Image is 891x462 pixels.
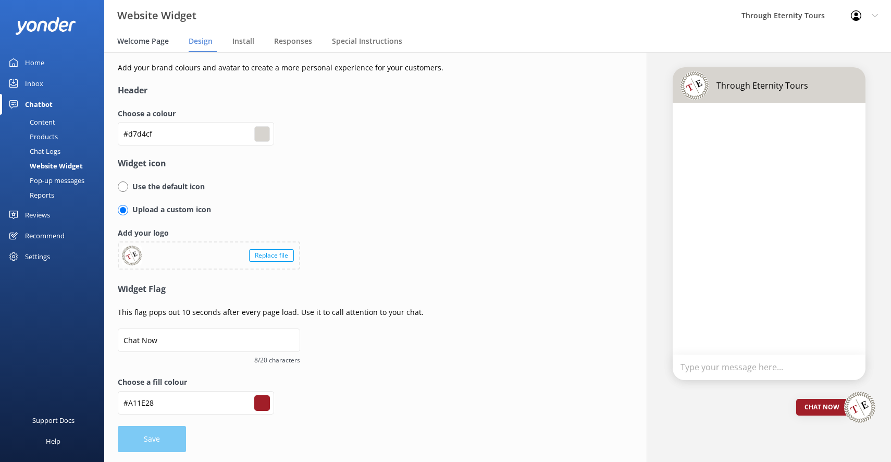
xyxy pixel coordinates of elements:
div: Settings [25,246,50,267]
a: Products [6,129,104,144]
span: Special Instructions [332,36,402,46]
span: Design [189,36,213,46]
div: Type your message here... [673,355,865,380]
h4: Header [118,84,606,98]
p: This flag pops out 10 seconds after every page load. Use it to call attention to your chat. [118,307,606,318]
div: Reviews [25,204,50,225]
div: Products [6,129,58,144]
div: Home [25,52,44,73]
span: Welcome Page [117,36,169,46]
h4: Widget icon [118,157,606,171]
div: Chat Logs [6,144,60,159]
label: Add your logo [118,227,300,239]
div: Pop-up messages [6,173,84,188]
label: Choose a fill colour [118,376,606,388]
input: #fcfcfcf [118,391,274,415]
div: Support Docs [32,410,75,431]
a: Reports [6,188,104,202]
label: Choose a colour [118,108,606,119]
h4: Widget Flag [118,283,606,296]
p: Use the default icon [128,181,205,192]
div: Website Widget [6,159,83,173]
h3: Website Widget [117,7,196,24]
img: 725-1747209219.png [680,71,709,100]
div: Content [6,115,55,129]
a: Chat Logs [6,144,104,159]
div: Chatbot [25,94,53,115]
input: Chat [118,329,300,352]
img: 725-1747209219.png [844,392,875,423]
div: Reports [6,188,54,202]
span: 8/20 characters [118,355,300,365]
a: Website Widget [6,159,104,173]
a: Pop-up messages [6,173,104,188]
p: Upload a custom icon [128,204,211,215]
div: Replace file [249,249,294,262]
div: Recommend [25,225,65,246]
a: Content [6,115,104,129]
span: Install [232,36,254,46]
div: Help [46,431,60,452]
p: Add your brand colours and avatar to create a more personal experience for your customers. [118,62,606,74]
div: Inbox [25,73,43,94]
span: Responses [274,36,312,46]
p: Through Eternity Tours [709,80,808,91]
img: yonder-white-logo.png [16,17,76,34]
div: Chat Now [796,399,848,416]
